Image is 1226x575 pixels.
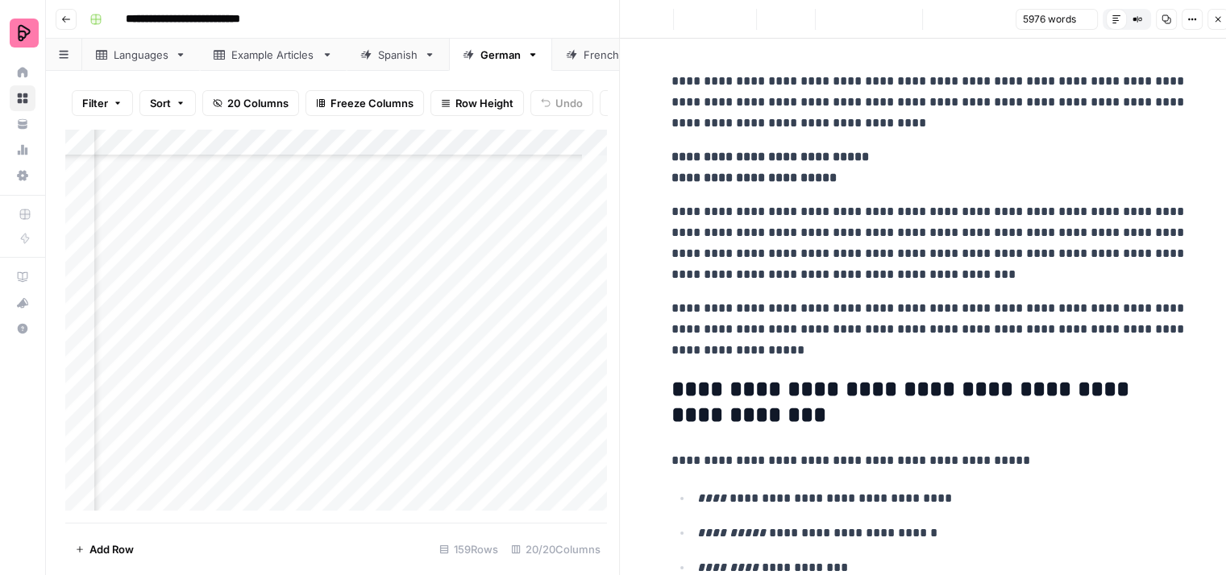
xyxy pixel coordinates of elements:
span: Add Row [89,541,134,557]
a: Spanish [347,39,449,71]
button: Undo [530,90,593,116]
a: Languages [82,39,200,71]
img: Preply Logo [10,19,39,48]
span: Row Height [455,95,513,111]
button: Add Row [65,536,143,562]
span: Filter [82,95,108,111]
button: Freeze Columns [305,90,424,116]
a: Home [10,60,35,85]
button: Sort [139,90,196,116]
span: 5976 words [1023,12,1076,27]
a: French [552,39,651,71]
button: Help + Support [10,316,35,341]
a: German [449,39,552,71]
div: Example Articles [231,47,315,63]
button: Filter [72,90,133,116]
a: Browse [10,85,35,111]
div: 159 Rows [433,536,505,562]
div: What's new? [10,291,35,315]
div: Languages [114,47,168,63]
div: French [584,47,620,63]
button: What's new? [10,290,35,316]
span: Sort [150,95,171,111]
span: 20 Columns [227,95,289,111]
button: Row Height [430,90,524,116]
a: Settings [10,163,35,188]
button: Workspace: Preply [10,13,35,53]
button: 5976 words [1016,9,1098,30]
div: Spanish [378,47,418,63]
div: 20/20 Columns [505,536,607,562]
button: 20 Columns [202,90,299,116]
span: Freeze Columns [330,95,414,111]
a: Your Data [10,111,35,137]
a: Example Articles [200,39,347,71]
a: Usage [10,137,35,163]
span: Undo [555,95,583,111]
a: AirOps Academy [10,264,35,290]
div: German [480,47,521,63]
